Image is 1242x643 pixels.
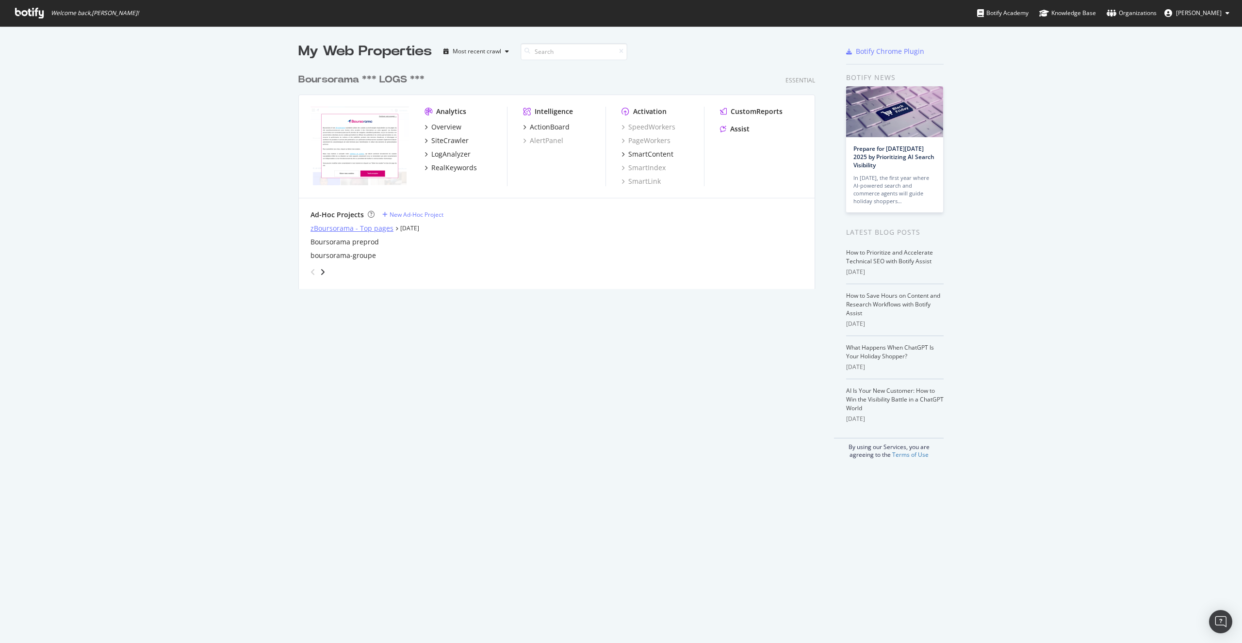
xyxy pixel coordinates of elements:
[720,107,783,116] a: CustomReports
[390,210,443,219] div: New Ad-Hoc Project
[307,264,319,280] div: angle-left
[621,177,661,186] a: SmartLink
[425,122,461,132] a: Overview
[1157,5,1237,21] button: [PERSON_NAME]
[319,267,326,277] div: angle-right
[846,415,944,423] div: [DATE]
[440,44,513,59] button: Most recent crawl
[1209,610,1232,633] div: Open Intercom Messenger
[853,145,934,169] a: Prepare for [DATE][DATE] 2025 by Prioritizing AI Search Visibility
[400,224,419,232] a: [DATE]
[425,149,471,159] a: LogAnalyzer
[856,47,924,56] div: Botify Chrome Plugin
[834,438,944,459] div: By using our Services, you are agreeing to the
[846,248,933,265] a: How to Prioritize and Accelerate Technical SEO with Botify Assist
[51,9,139,17] span: Welcome back, [PERSON_NAME] !
[310,251,376,260] a: boursorama-groupe
[846,72,944,83] div: Botify news
[431,149,471,159] div: LogAnalyzer
[785,76,815,84] div: Essential
[621,122,675,132] a: SpeedWorkers
[720,124,750,134] a: Assist
[977,8,1029,18] div: Botify Academy
[846,363,944,371] div: [DATE]
[621,136,670,145] a: PageWorkers
[892,450,929,459] a: Terms of Use
[846,291,940,317] a: How to Save Hours on Content and Research Workflows with Botify Assist
[535,107,573,116] div: Intelligence
[431,163,477,173] div: RealKeywords
[310,224,393,233] a: zBoursorama - Top pages
[1176,9,1222,17] span: Cedric FALALA
[1039,8,1096,18] div: Knowledge Base
[633,107,667,116] div: Activation
[730,124,750,134] div: Assist
[425,136,469,145] a: SiteCrawler
[621,163,666,173] a: SmartIndex
[523,122,570,132] a: ActionBoard
[298,42,432,61] div: My Web Properties
[431,136,469,145] div: SiteCrawler
[310,237,379,247] a: Boursorama preprod
[436,107,466,116] div: Analytics
[628,149,673,159] div: SmartContent
[853,174,936,205] div: In [DATE], the first year where AI-powered search and commerce agents will guide holiday shoppers…
[621,149,673,159] a: SmartContent
[521,43,627,60] input: Search
[530,122,570,132] div: ActionBoard
[431,122,461,132] div: Overview
[298,61,823,289] div: grid
[310,210,364,220] div: Ad-Hoc Projects
[382,210,443,219] a: New Ad-Hoc Project
[731,107,783,116] div: CustomReports
[846,47,924,56] a: Botify Chrome Plugin
[425,163,477,173] a: RealKeywords
[846,386,944,412] a: AI Is Your New Customer: How to Win the Visibility Battle in a ChatGPT World
[1107,8,1157,18] div: Organizations
[523,136,563,145] a: AlertPanel
[310,107,409,185] img: boursorama.com
[846,86,943,137] img: Prepare for Black Friday 2025 by Prioritizing AI Search Visibility
[846,268,944,276] div: [DATE]
[453,48,501,54] div: Most recent crawl
[846,343,934,360] a: What Happens When ChatGPT Is Your Holiday Shopper?
[846,227,944,238] div: Latest Blog Posts
[846,320,944,328] div: [DATE]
